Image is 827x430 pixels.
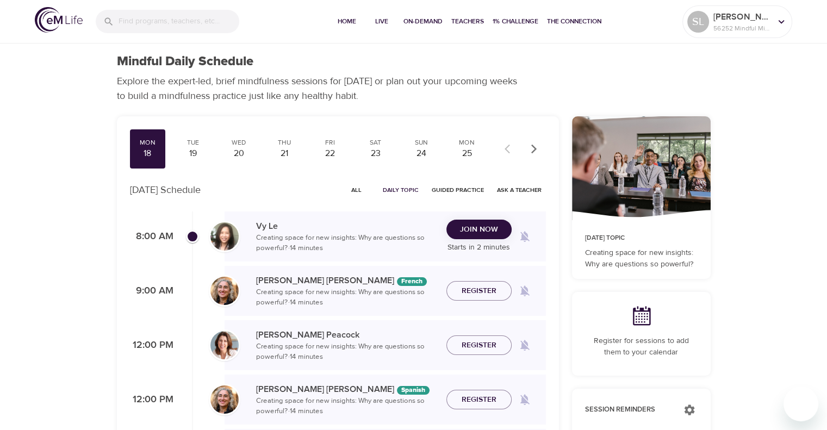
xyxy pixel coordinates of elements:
[512,278,538,304] span: Remind me when a class goes live every Monday at 9:00 AM
[130,183,201,197] p: [DATE] Schedule
[397,277,427,286] div: The episodes in this programs will be in French
[210,277,239,305] img: Maria%20Alonso%20Martinez.png
[134,138,161,147] div: Mon
[512,332,538,358] span: Remind me when a class goes live every Monday at 12:00 PM
[35,7,83,33] img: logo
[408,138,435,147] div: Sun
[462,339,496,352] span: Register
[117,74,525,103] p: Explore the expert-led, brief mindfulness sessions for [DATE] or plan out your upcoming weeks to ...
[378,182,423,198] button: Daily Topic
[713,23,771,33] p: 56252 Mindful Minutes
[256,287,438,308] p: Creating space for new insights: Why are questions so powerful? · 14 minutes
[339,182,374,198] button: All
[256,233,438,254] p: Creating space for new insights: Why are questions so powerful? · 14 minutes
[117,54,253,70] h1: Mindful Daily Schedule
[271,138,298,147] div: Thu
[512,387,538,413] span: Remind me when a class goes live every Monday at 12:00 PM
[687,11,709,33] div: SL
[547,16,601,27] span: The Connection
[493,16,538,27] span: 1% Challenge
[383,185,419,195] span: Daily Topic
[446,335,512,356] button: Register
[497,185,542,195] span: Ask a Teacher
[256,328,438,341] p: [PERSON_NAME] Peacock
[362,138,389,147] div: Sat
[334,16,360,27] span: Home
[210,385,239,414] img: Maria%20Alonso%20Martinez.png
[344,185,370,195] span: All
[256,383,438,396] p: [PERSON_NAME] [PERSON_NAME]
[179,147,207,160] div: 19
[256,341,438,363] p: Creating space for new insights: Why are questions so powerful? · 14 minutes
[585,233,698,243] p: [DATE] Topic
[432,185,484,195] span: Guided Practice
[585,335,698,358] p: Register for sessions to add them to your calendar
[256,396,438,417] p: Creating space for new insights: Why are questions so powerful? · 14 minutes
[210,222,239,251] img: vy-profile-good-3.jpg
[362,147,389,160] div: 23
[446,242,512,253] p: Starts in 2 minutes
[316,147,344,160] div: 22
[369,16,395,27] span: Live
[451,16,484,27] span: Teachers
[713,10,771,23] p: [PERSON_NAME]
[271,147,298,160] div: 21
[403,16,443,27] span: On-Demand
[397,386,430,395] div: The episodes in this programs will be in Spanish
[460,223,498,236] span: Join Now
[225,138,252,147] div: Wed
[427,182,488,198] button: Guided Practice
[446,220,512,240] button: Join Now
[316,138,344,147] div: Fri
[462,284,496,298] span: Register
[493,182,546,198] button: Ask a Teacher
[453,138,481,147] div: Mon
[408,147,435,160] div: 24
[446,281,512,301] button: Register
[130,229,173,244] p: 8:00 AM
[210,331,239,359] img: Susan_Peacock-min.jpg
[256,274,438,287] p: [PERSON_NAME] [PERSON_NAME]
[225,147,252,160] div: 20
[134,147,161,160] div: 18
[446,390,512,410] button: Register
[256,220,438,233] p: Vy Le
[130,338,173,353] p: 12:00 PM
[130,392,173,407] p: 12:00 PM
[585,247,698,270] p: Creating space for new insights: Why are questions so powerful?
[585,404,673,415] p: Session Reminders
[784,387,818,421] iframe: Button to launch messaging window
[119,10,239,33] input: Find programs, teachers, etc...
[453,147,481,160] div: 25
[130,284,173,298] p: 9:00 AM
[179,138,207,147] div: Tue
[462,393,496,407] span: Register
